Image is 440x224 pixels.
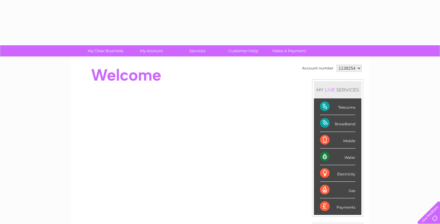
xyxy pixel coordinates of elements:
[172,45,222,56] a: Services
[126,45,176,56] a: My Account
[320,98,355,115] div: Telecoms
[320,165,355,182] div: Electricity
[264,45,314,56] a: Make A Payment
[314,81,361,98] div: MY SERVICES
[320,182,355,198] div: Gas
[80,45,130,56] a: My Clear Business
[320,198,355,215] div: Payments
[320,149,355,165] div: Water
[320,132,355,149] div: Mobile
[301,63,335,73] td: Account number
[320,115,355,132] div: Broadband
[324,87,336,93] div: LIVE
[218,45,268,56] a: Customer Help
